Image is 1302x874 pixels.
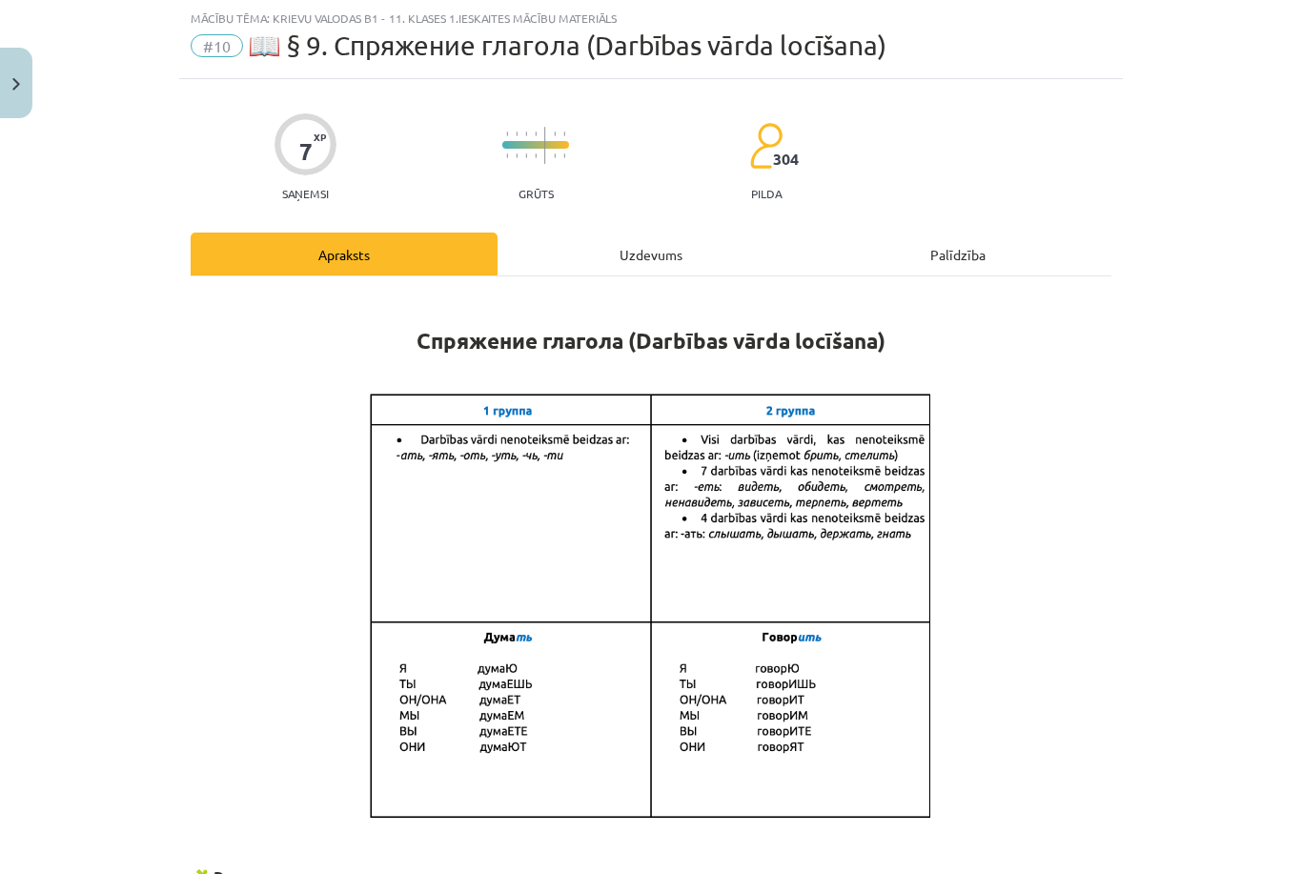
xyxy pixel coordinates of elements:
p: Grūts [519,187,554,200]
span: 304 [773,151,799,168]
img: icon-short-line-57e1e144782c952c97e751825c79c345078a6d821885a25fce030b3d8c18986b.svg [516,132,518,136]
p: Saņemsi [275,187,336,200]
div: 7 [299,138,313,165]
div: Uzdevums [498,233,804,275]
span: 📖 § 9. Спряжение глагола (Darbības vārda locīšana) [248,30,886,61]
div: Mācību tēma: Krievu valodas b1 - 11. klases 1.ieskaites mācību materiāls [191,11,1111,25]
img: icon-short-line-57e1e144782c952c97e751825c79c345078a6d821885a25fce030b3d8c18986b.svg [525,153,527,158]
img: icon-short-line-57e1e144782c952c97e751825c79c345078a6d821885a25fce030b3d8c18986b.svg [506,153,508,158]
div: Palīdzība [804,233,1111,275]
img: icon-long-line-d9ea69661e0d244f92f715978eff75569469978d946b2353a9bb055b3ed8787d.svg [544,127,546,164]
p: pilda [751,187,782,200]
img: icon-short-line-57e1e144782c952c97e751825c79c345078a6d821885a25fce030b3d8c18986b.svg [554,132,556,136]
img: icon-short-line-57e1e144782c952c97e751825c79c345078a6d821885a25fce030b3d8c18986b.svg [535,132,537,136]
img: icon-short-line-57e1e144782c952c97e751825c79c345078a6d821885a25fce030b3d8c18986b.svg [563,132,565,136]
img: icon-short-line-57e1e144782c952c97e751825c79c345078a6d821885a25fce030b3d8c18986b.svg [506,132,508,136]
span: #10 [191,34,243,57]
img: icon-short-line-57e1e144782c952c97e751825c79c345078a6d821885a25fce030b3d8c18986b.svg [554,153,556,158]
img: icon-short-line-57e1e144782c952c97e751825c79c345078a6d821885a25fce030b3d8c18986b.svg [525,132,527,136]
div: Apraksts [191,233,498,275]
img: icon-short-line-57e1e144782c952c97e751825c79c345078a6d821885a25fce030b3d8c18986b.svg [563,153,565,158]
span: XP [314,132,326,142]
img: students-c634bb4e5e11cddfef0936a35e636f08e4e9abd3cc4e673bd6f9a4125e45ecb1.svg [749,122,783,170]
img: icon-short-line-57e1e144782c952c97e751825c79c345078a6d821885a25fce030b3d8c18986b.svg [516,153,518,158]
img: icon-short-line-57e1e144782c952c97e751825c79c345078a6d821885a25fce030b3d8c18986b.svg [535,153,537,158]
img: icon-close-lesson-0947bae3869378f0d4975bcd49f059093ad1ed9edebbc8119c70593378902aed.svg [12,78,20,91]
strong: Спряжение глагола (Darbības vārda locīšana) [417,327,885,355]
